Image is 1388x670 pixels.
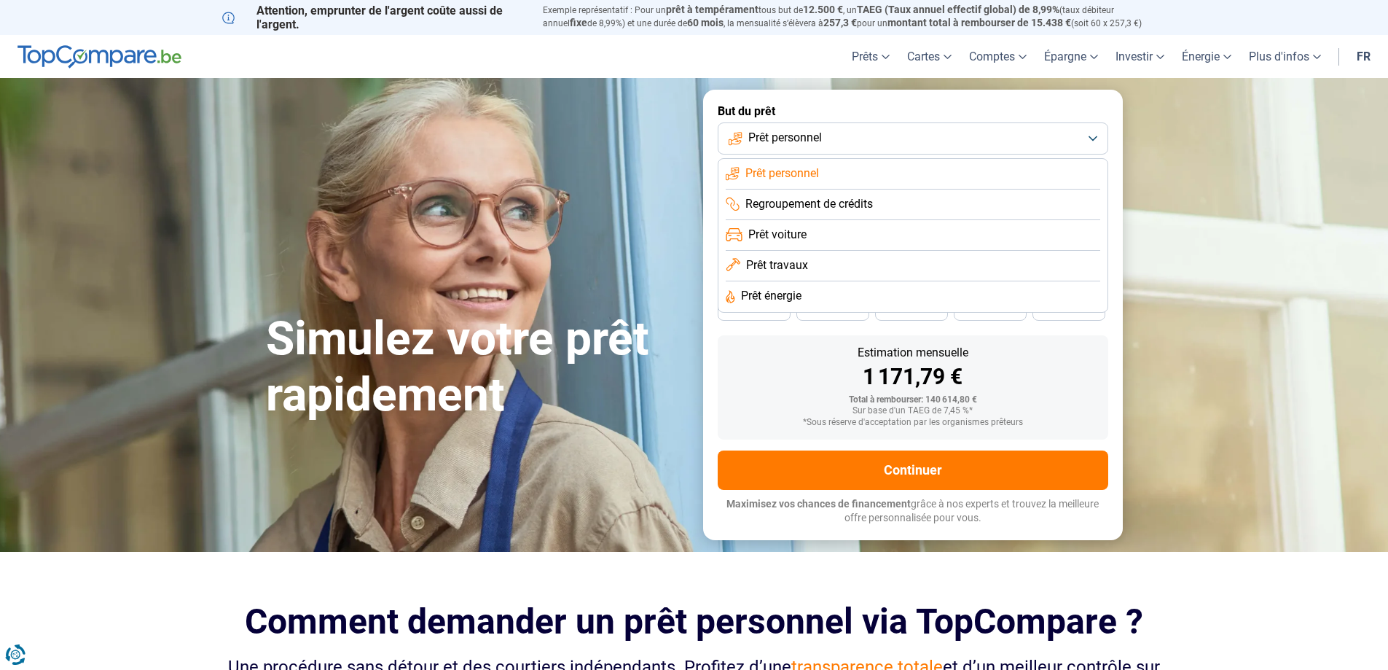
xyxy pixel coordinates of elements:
span: 48 mois [738,305,770,314]
span: 36 mois [895,305,928,314]
a: Prêts [843,35,898,78]
a: Épargne [1035,35,1107,78]
span: 42 mois [817,305,849,314]
span: Prêt énergie [741,288,801,304]
div: Estimation mensuelle [729,347,1097,359]
label: But du prêt [718,104,1108,118]
a: Cartes [898,35,960,78]
a: Plus d'infos [1240,35,1330,78]
a: fr [1348,35,1379,78]
div: Total à rembourser: 140 614,80 € [729,395,1097,405]
h1: Simulez votre prêt rapidement [266,311,686,424]
span: fixe [570,17,587,28]
div: 1 171,79 € [729,366,1097,388]
span: Prêt personnel [748,130,822,146]
button: Continuer [718,451,1108,490]
h2: Comment demander un prêt personnel via TopCompare ? [222,601,1167,642]
a: Énergie [1173,35,1240,78]
p: Attention, emprunter de l'argent coûte aussi de l'argent. [222,4,525,31]
span: Maximisez vos chances de financement [726,498,911,510]
a: Investir [1107,35,1173,78]
a: Comptes [960,35,1035,78]
span: montant total à rembourser de 15.438 € [887,17,1071,28]
img: TopCompare [17,45,181,69]
span: TAEG (Taux annuel effectif global) de 8,99% [857,4,1059,15]
span: Regroupement de crédits [745,196,873,212]
p: grâce à nos experts et trouvez la meilleure offre personnalisée pour vous. [718,497,1108,526]
span: Prêt travaux [746,257,808,273]
span: Prêt personnel [745,165,819,182]
span: 12.500 € [803,4,843,15]
p: Exemple représentatif : Pour un tous but de , un (taux débiteur annuel de 8,99%) et une durée de ... [543,4,1167,30]
span: 30 mois [974,305,1006,314]
span: 257,3 € [823,17,857,28]
div: *Sous réserve d'acceptation par les organismes prêteurs [729,418,1097,428]
span: 24 mois [1053,305,1085,314]
span: Prêt voiture [748,227,807,243]
span: 60 mois [687,17,724,28]
span: prêt à tempérament [666,4,758,15]
div: Sur base d'un TAEG de 7,45 %* [729,406,1097,416]
button: Prêt personnel [718,122,1108,155]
